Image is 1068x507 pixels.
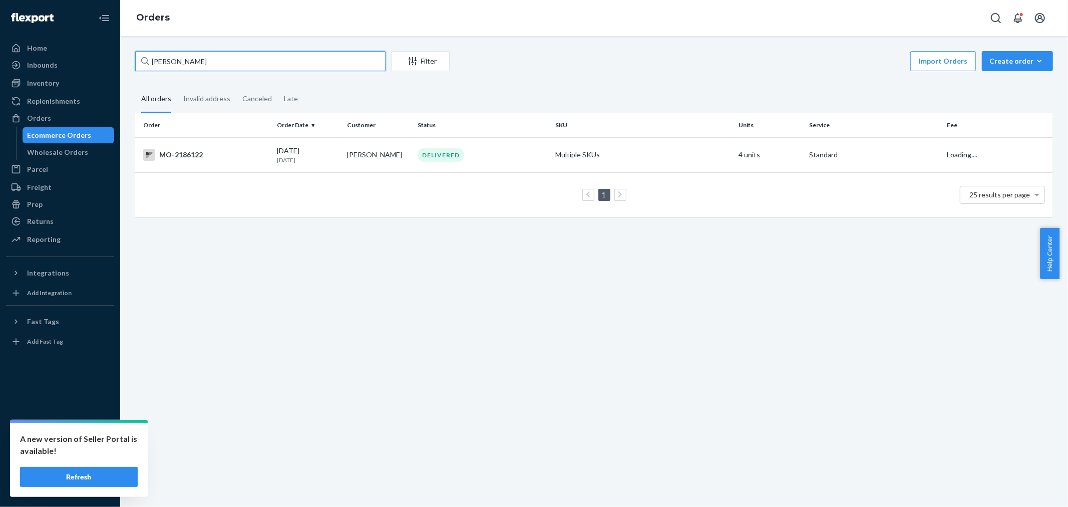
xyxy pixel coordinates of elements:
a: Inbounds [6,57,114,73]
a: Orders [6,110,114,126]
th: Service [805,113,943,137]
th: Units [735,113,806,137]
td: 4 units [735,137,806,172]
p: A new version of Seller Portal is available! [20,433,138,457]
button: Open account menu [1030,8,1050,28]
button: Refresh [20,467,138,487]
th: Order [135,113,273,137]
a: Prep [6,196,114,212]
a: Add Integration [6,285,114,301]
div: Inbounds [27,60,58,70]
a: Parcel [6,161,114,177]
a: Help Center [6,462,114,478]
div: Wholesale Orders [28,147,89,157]
td: Loading.... [943,137,1053,172]
th: SKU [551,113,735,137]
div: Orders [27,113,51,123]
a: Wholesale Orders [23,144,115,160]
th: Status [414,113,551,137]
div: Add Integration [27,289,72,297]
div: Inventory [27,78,59,88]
div: Late [284,86,298,112]
a: Returns [6,213,114,229]
input: Search orders [135,51,386,71]
div: Integrations [27,268,69,278]
button: Open notifications [1008,8,1028,28]
div: Parcel [27,164,48,174]
a: Ecommerce Orders [23,127,115,143]
a: Add Fast Tag [6,334,114,350]
div: Add Fast Tag [27,337,63,346]
button: Integrations [6,265,114,281]
a: Inventory [6,75,114,91]
div: Reporting [27,234,61,244]
div: Prep [27,199,43,209]
div: Home [27,43,47,53]
button: Give Feedback [6,479,114,495]
button: Filter [392,51,450,71]
button: Close Navigation [94,8,114,28]
button: Open Search Box [986,8,1006,28]
button: Import Orders [910,51,976,71]
a: Orders [136,12,170,23]
div: All orders [141,86,171,113]
p: [DATE] [277,156,339,164]
td: Multiple SKUs [551,137,735,172]
div: Filter [392,56,449,66]
div: Create order [989,56,1045,66]
div: Ecommerce Orders [28,130,92,140]
div: Freight [27,182,52,192]
a: Freight [6,179,114,195]
a: Reporting [6,231,114,247]
div: Canceled [242,86,272,112]
button: Help Center [1040,228,1059,279]
button: Fast Tags [6,314,114,330]
ol: breadcrumbs [128,4,178,33]
th: Fee [943,113,1053,137]
a: Settings [6,428,114,444]
div: MO-2186122 [143,149,269,161]
td: [PERSON_NAME] [343,137,414,172]
div: Fast Tags [27,317,59,327]
div: Invalid address [183,86,230,112]
a: Page 1 is your current page [600,190,608,199]
button: Create order [982,51,1053,71]
th: Order Date [273,113,343,137]
span: 25 results per page [970,190,1030,199]
div: [DATE] [277,146,339,164]
div: Replenishments [27,96,80,106]
a: Home [6,40,114,56]
div: Returns [27,216,54,226]
a: Replenishments [6,93,114,109]
div: Customer [347,121,410,129]
a: Talk to Support [6,445,114,461]
div: DELIVERED [418,148,464,162]
img: Flexport logo [11,13,54,23]
p: Standard [809,150,939,160]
